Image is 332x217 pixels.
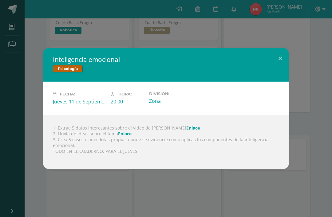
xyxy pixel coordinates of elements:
[149,98,202,104] div: Zona
[118,92,132,97] span: Hora:
[53,65,83,72] span: Psicología
[149,91,202,96] label: División:
[271,48,289,69] button: Close (Esc)
[53,98,106,105] div: Jueves 11 de Septiembre
[118,131,132,137] a: Enlace
[43,115,289,169] div: 1. Extrae 5 datos interesantes sobre el video de [PERSON_NAME] 2. Lluvia de ideas sobre el tema 3...
[60,92,75,97] span: Fecha:
[53,55,279,64] h2: Inteligencia emocional
[186,125,200,131] a: Enlace
[111,98,144,105] div: 20:00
